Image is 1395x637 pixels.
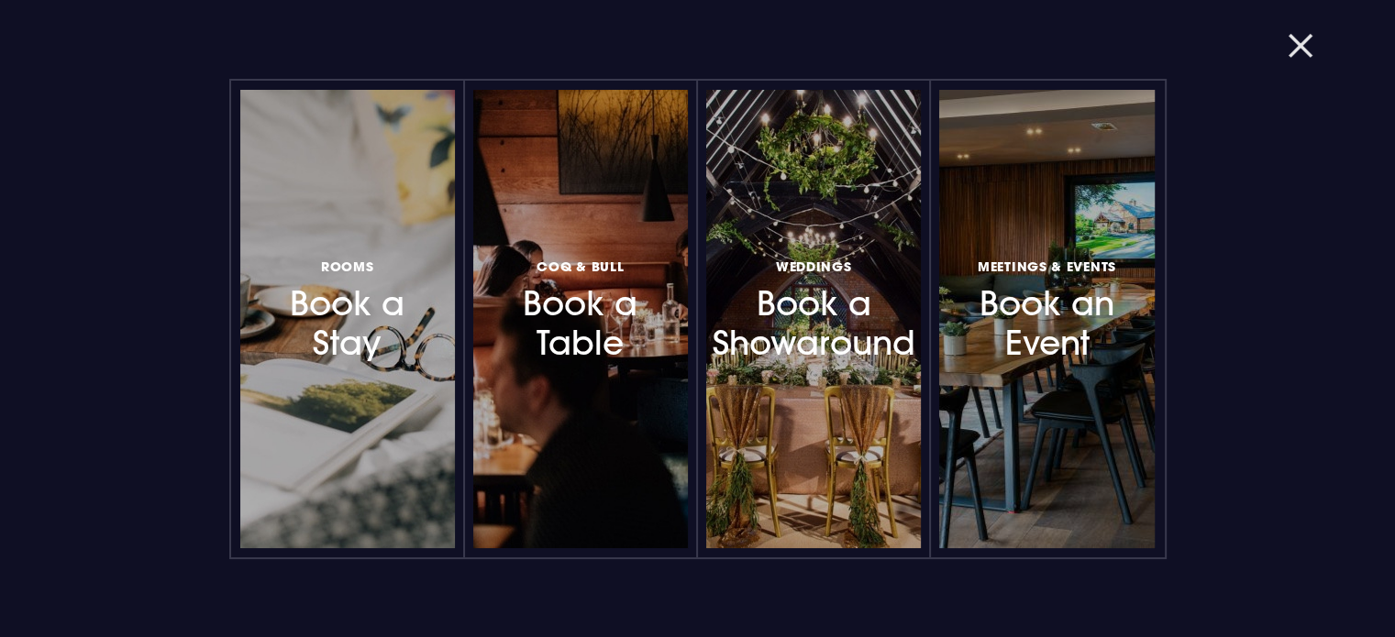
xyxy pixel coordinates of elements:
[501,255,660,364] h3: Book a Table
[321,258,374,275] span: Rooms
[268,255,427,364] h3: Book a Stay
[240,90,455,548] a: RoomsBook a Stay
[537,258,624,275] span: Coq & Bull
[473,90,688,548] a: Coq & BullBook a Table
[978,258,1116,275] span: Meetings & Events
[734,255,893,364] h3: Book a Showaround
[776,258,852,275] span: Weddings
[967,255,1126,364] h3: Book an Event
[706,90,921,548] a: WeddingsBook a Showaround
[939,90,1154,548] a: Meetings & EventsBook an Event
